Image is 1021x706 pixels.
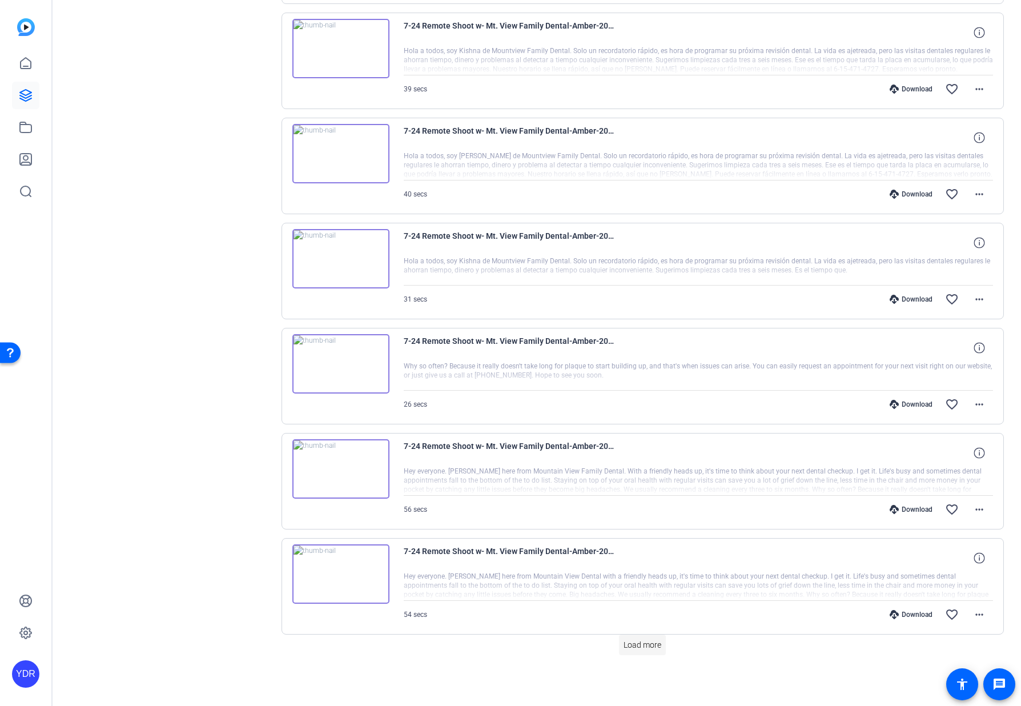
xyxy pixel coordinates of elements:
div: YDR [12,660,39,688]
span: 56 secs [404,506,427,514]
mat-icon: favorite_border [945,292,959,306]
span: 7-24 Remote Shoot w- Mt. View Family Dental-Amber-2025-08-21-16-29-40-460-0 [404,229,615,256]
mat-icon: more_horiz [972,503,986,516]
span: 7-24 Remote Shoot w- Mt. View Family Dental-Amber-2025-08-21-16-32-46-461-0 [404,19,615,46]
mat-icon: favorite_border [945,82,959,96]
img: thumb-nail [292,229,389,288]
span: 7-24 Remote Shoot w- Mt. View Family Dental-Amber-2025-08-21-16-24-10-939-0 [404,439,615,467]
img: thumb-nail [292,19,389,78]
span: 7-24 Remote Shoot w- Mt. View Family Dental-Amber-2025-08-21-16-25-58-782-0 [404,334,615,362]
span: 26 secs [404,400,427,408]
mat-icon: favorite_border [945,503,959,516]
div: Download [884,295,938,304]
span: 54 secs [404,611,427,619]
mat-icon: more_horiz [972,187,986,201]
div: Download [884,190,938,199]
div: Download [884,85,938,94]
span: 39 secs [404,85,427,93]
span: 31 secs [404,295,427,303]
img: thumb-nail [292,334,389,394]
button: Load more [619,635,666,655]
mat-icon: more_horiz [972,82,986,96]
mat-icon: favorite_border [945,608,959,621]
mat-icon: more_horiz [972,292,986,306]
div: Download [884,505,938,514]
span: 7-24 Remote Shoot w- Mt. View Family Dental-Amber-2025-08-21-16-22-32-853-0 [404,544,615,572]
mat-icon: favorite_border [945,398,959,411]
span: 40 secs [404,190,427,198]
mat-icon: more_horiz [972,608,986,621]
div: Download [884,610,938,619]
mat-icon: more_horiz [972,398,986,411]
img: thumb-nail [292,124,389,183]
img: thumb-nail [292,544,389,604]
img: thumb-nail [292,439,389,499]
span: Load more [624,639,661,651]
mat-icon: favorite_border [945,187,959,201]
mat-icon: message [992,677,1006,691]
img: blue-gradient.svg [17,18,35,36]
mat-icon: accessibility [955,677,969,691]
div: Download [884,400,938,409]
span: 7-24 Remote Shoot w- Mt. View Family Dental-Amber-2025-08-21-16-30-39-072-0 [404,124,615,151]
